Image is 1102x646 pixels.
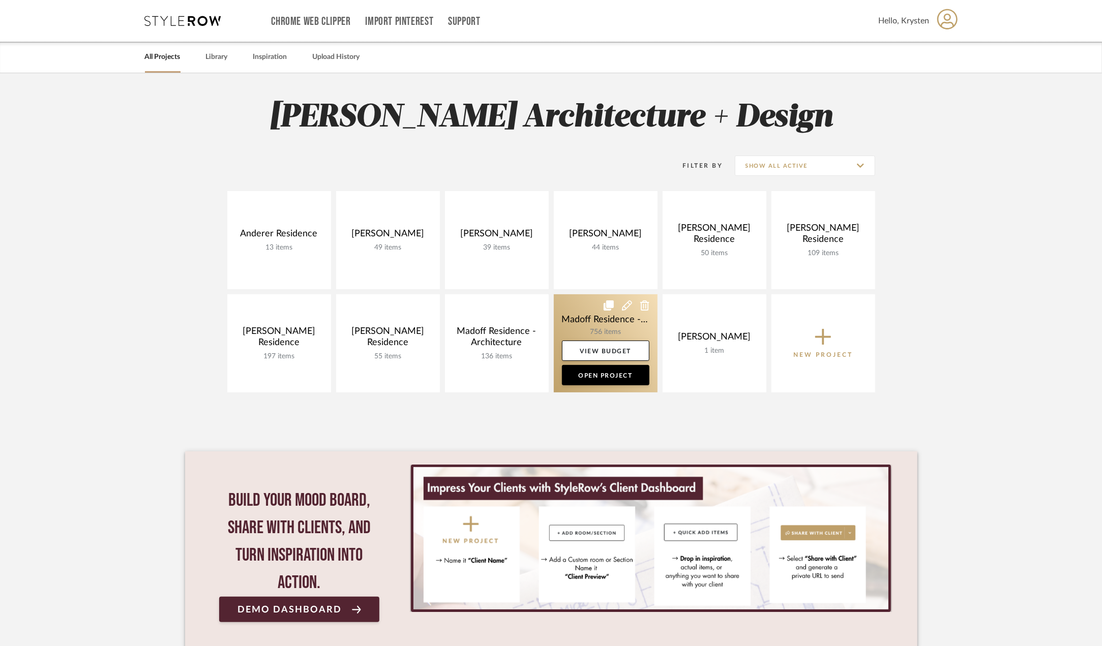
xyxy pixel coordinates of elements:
[780,223,867,249] div: [PERSON_NAME] Residence
[671,223,758,249] div: [PERSON_NAME] Residence
[219,487,380,597] div: Build your mood board, share with clients, and turn inspiration into action.
[235,352,323,361] div: 197 items
[879,15,930,27] span: Hello, Krysten
[206,50,228,64] a: Library
[365,17,433,26] a: Import Pinterest
[453,352,541,361] div: 136 items
[671,347,758,355] div: 1 item
[793,350,853,360] p: New Project
[145,50,181,64] a: All Projects
[453,326,541,352] div: Madoff Residence - Architecture
[344,352,432,361] div: 55 items
[344,243,432,252] div: 49 items
[185,99,917,137] h2: [PERSON_NAME] Architecture + Design
[562,341,649,361] a: View Budget
[771,294,875,392] button: New Project
[562,243,649,252] div: 44 items
[780,249,867,258] div: 109 items
[670,161,723,171] div: Filter By
[453,228,541,243] div: [PERSON_NAME]
[562,228,649,243] div: [PERSON_NAME]
[671,331,758,347] div: [PERSON_NAME]
[219,597,380,622] a: Demo Dashboard
[237,605,342,614] span: Demo Dashboard
[671,249,758,258] div: 50 items
[448,17,480,26] a: Support
[235,326,323,352] div: [PERSON_NAME] Residence
[235,243,323,252] div: 13 items
[253,50,287,64] a: Inspiration
[410,465,891,612] div: 0
[453,243,541,252] div: 39 items
[562,365,649,385] a: Open Project
[344,228,432,243] div: [PERSON_NAME]
[413,467,888,609] img: StyleRow_Client_Dashboard_Banner__1_.png
[344,326,432,352] div: [PERSON_NAME] Residence
[313,50,360,64] a: Upload History
[272,17,351,26] a: Chrome Web Clipper
[235,228,323,243] div: Anderer Residence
